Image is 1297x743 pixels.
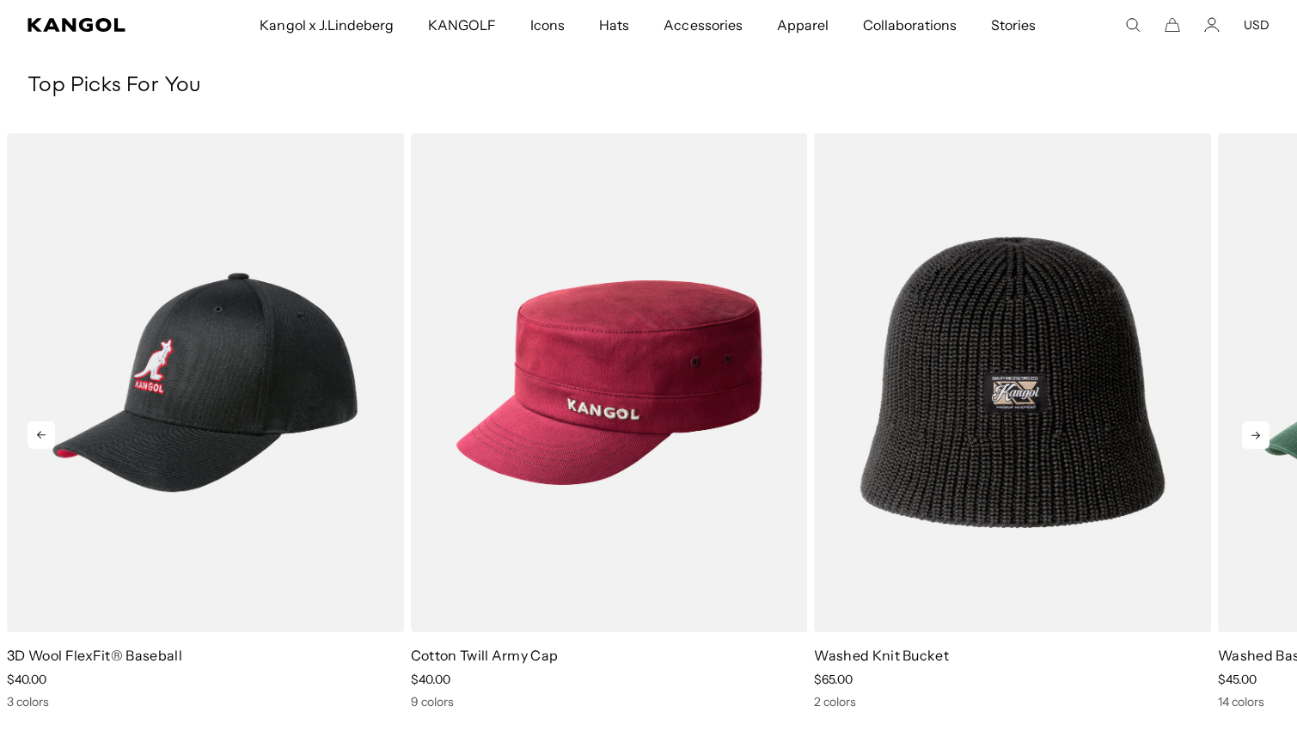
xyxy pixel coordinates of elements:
[814,694,1211,709] div: 2 colors
[7,694,404,709] div: 3 colors
[7,647,182,664] a: 3D Wool FlexFit® Baseball
[814,672,853,687] span: $65.00
[1244,17,1269,33] button: USD
[411,647,559,664] a: Cotton Twill Army Cap
[411,672,450,687] span: $40.00
[28,73,1269,99] h3: Top Picks For You
[28,18,171,32] a: Kangol
[404,133,808,709] div: 5 of 5
[411,133,808,632] img: Cotton Twill Army Cap
[1165,17,1180,33] button: Cart
[7,133,404,632] img: 3D Wool FlexFit® Baseball
[807,133,1211,709] div: 1 of 5
[411,694,808,709] div: 9 colors
[814,647,949,664] a: Washed Knit Bucket
[1125,17,1141,33] summary: Search here
[814,133,1211,632] img: Washed Knit Bucket
[7,672,46,687] span: $40.00
[1204,17,1220,33] a: Account
[1218,672,1257,687] span: $45.00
